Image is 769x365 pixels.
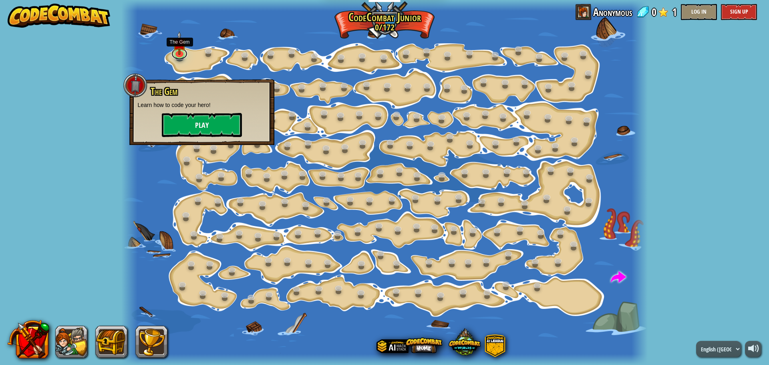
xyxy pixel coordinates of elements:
[137,101,266,109] p: Learn how to code your hero!
[696,341,741,357] select: Languages
[745,341,761,357] button: Adjust volume
[721,4,757,20] button: Sign Up
[681,4,717,20] button: Log In
[593,4,632,20] span: Anonymous
[652,4,656,20] span: 0
[8,4,110,28] img: CodeCombat - Learn how to code by playing a game
[672,4,677,20] span: 1
[162,113,242,137] button: Play
[173,31,186,55] img: level-banner-unstarted.png
[151,85,177,98] span: The Gem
